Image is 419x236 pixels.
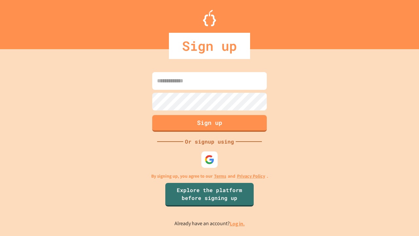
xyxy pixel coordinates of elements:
[169,33,250,59] div: Sign up
[151,173,268,180] p: By signing up, you agree to our and .
[203,10,216,26] img: Logo.svg
[205,155,214,165] img: google-icon.svg
[214,173,226,180] a: Terms
[174,220,245,228] p: Already have an account?
[152,115,267,132] button: Sign up
[237,173,265,180] a: Privacy Policy
[165,183,254,206] a: Explore the platform before signing up
[230,220,245,227] a: Log in.
[183,138,236,146] div: Or signup using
